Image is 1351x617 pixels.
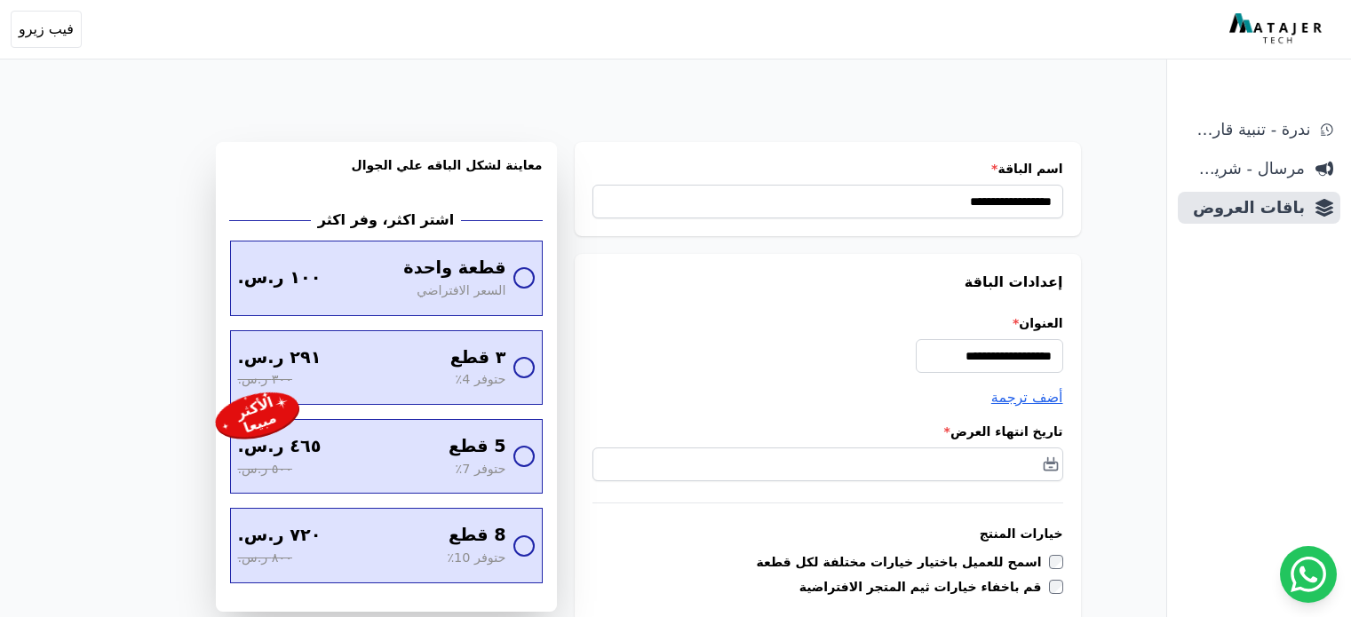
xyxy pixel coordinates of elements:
span: 8 قطع [449,523,505,549]
span: ٨٠٠ ر.س. [238,549,292,568]
div: الأكثر مبيعا [230,393,283,439]
span: فيب زيرو [19,19,74,40]
span: ٣ قطع [450,345,506,371]
span: قطعة واحدة [403,256,505,281]
span: ٣٠٠ ر.س. [238,370,292,390]
h3: خيارات المنتج [592,525,1063,542]
span: ٧٢٠ ر.س. [238,523,322,549]
label: تاريخ انتهاء العرض [592,423,1063,440]
span: ٢٩١ ر.س. [238,345,322,371]
span: حتوفر 7٪ [456,460,506,479]
span: ٥٠٠ ر.س. [238,460,292,479]
label: العنوان [592,314,1063,332]
h3: معاينة لشكل الباقه علي الجوال [230,156,543,195]
span: مرسال - شريط دعاية [1185,156,1305,181]
label: قم باخفاء خيارات ثيم المتجر الافتراضية [799,578,1049,596]
span: حتوفر 4٪ [456,370,506,390]
button: أضف ترجمة [991,387,1063,408]
span: ٤٦٥ ر.س. [238,434,322,460]
img: MatajerTech Logo [1229,13,1326,45]
label: اسم الباقة [592,160,1063,178]
span: باقات العروض [1185,195,1305,220]
button: فيب زيرو [11,11,82,48]
h2: اشتر اكثر، وفر اكثر [318,210,454,231]
h3: إعدادات الباقة [592,272,1063,293]
span: السعر الافتراضي [417,281,505,301]
label: اسمح للعميل باختيار خيارات مختلفة لكل قطعة [757,553,1049,571]
span: ١٠٠ ر.س. [238,265,322,291]
span: 5 قطع [449,434,505,460]
span: حتوفر 10٪ [447,549,505,568]
span: أضف ترجمة [991,389,1063,406]
span: ندرة - تنبية قارب علي النفاذ [1185,117,1310,142]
